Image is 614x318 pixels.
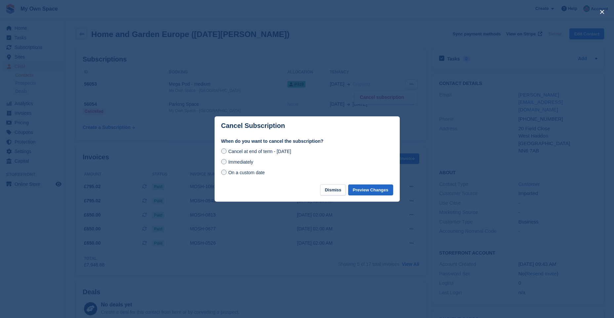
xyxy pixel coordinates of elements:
p: Cancel Subscription [221,122,285,130]
span: On a custom date [228,170,265,175]
input: On a custom date [221,170,226,175]
span: Cancel at end of term - [DATE] [228,149,291,154]
input: Immediately [221,159,226,164]
button: Preview Changes [348,184,393,195]
span: Immediately [228,159,253,165]
label: When do you want to cancel the subscription? [221,138,393,145]
input: Cancel at end of term - [DATE] [221,148,226,154]
button: Dismiss [320,184,346,195]
button: close [597,7,607,17]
